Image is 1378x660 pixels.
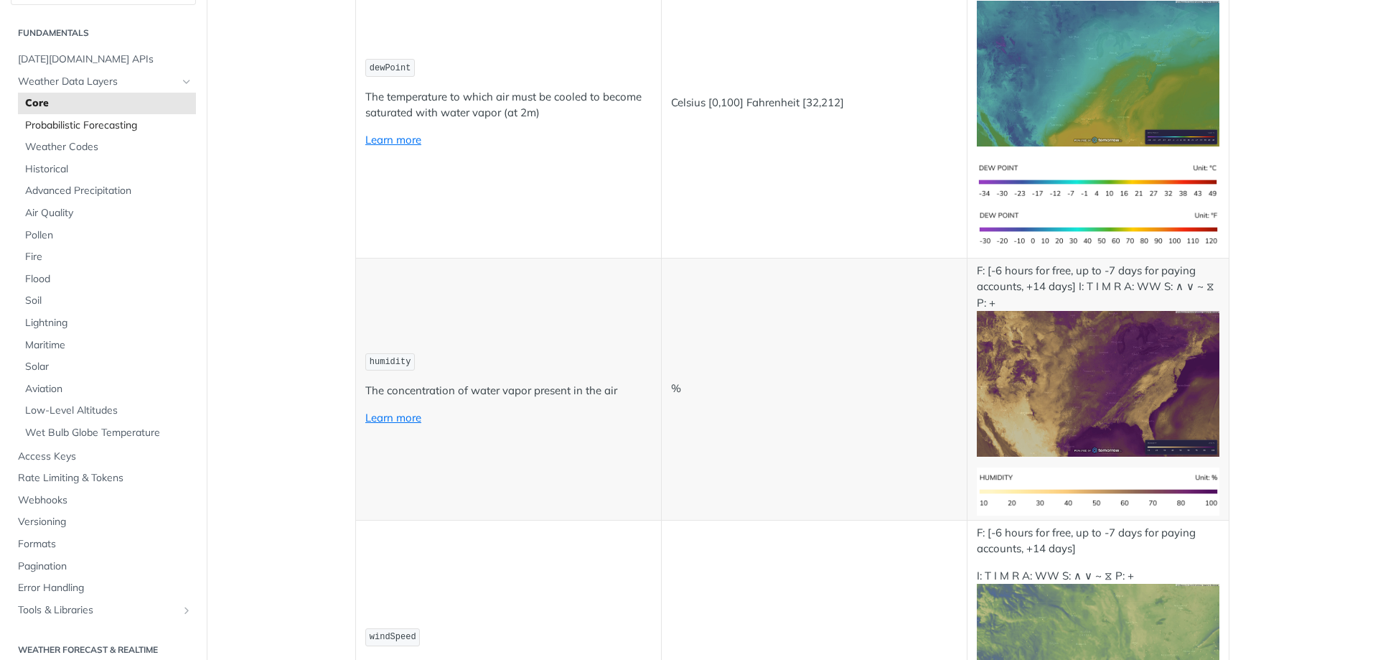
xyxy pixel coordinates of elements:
[11,490,196,511] a: Webhooks
[18,515,192,529] span: Versioning
[18,225,196,246] a: Pollen
[18,75,177,89] span: Weather Data Layers
[25,272,192,287] span: Flood
[18,159,196,180] a: Historical
[25,184,192,198] span: Advanced Precipitation
[25,140,192,154] span: Weather Codes
[18,450,192,464] span: Access Keys
[25,338,192,353] span: Maritime
[18,52,192,67] span: [DATE][DOMAIN_NAME] APIs
[18,581,192,595] span: Error Handling
[18,537,192,552] span: Formats
[25,382,192,396] span: Aviation
[18,493,192,508] span: Webhooks
[365,411,421,424] a: Learn more
[11,468,196,489] a: Rate Limiting & Tokens
[18,356,196,378] a: Solar
[25,316,192,330] span: Lightning
[25,426,192,440] span: Wet Bulb Globe Temperature
[25,404,192,418] span: Low-Level Altitudes
[671,95,957,111] p: Celsius [0,100] Fahrenheit [32,212]
[11,49,196,70] a: [DATE][DOMAIN_NAME] APIs
[18,136,196,158] a: Weather Codes
[977,376,1219,389] span: Expand image
[18,115,196,136] a: Probabilistic Forecasting
[11,511,196,533] a: Versioning
[25,294,192,308] span: Soil
[25,250,192,264] span: Fire
[181,76,192,88] button: Hide subpages for Weather Data Layers
[25,360,192,374] span: Solar
[18,93,196,114] a: Core
[18,335,196,356] a: Maritime
[18,269,196,290] a: Flood
[18,400,196,422] a: Low-Level Altitudes
[977,263,1219,457] p: F: [-6 hours for free, up to -7 days for paying accounts, +14 days] I: T I M R A: WW S: ∧ ∨ ~ ⧖ P: +
[11,71,196,93] a: Weather Data LayersHide subpages for Weather Data Layers
[18,559,192,574] span: Pagination
[181,605,192,616] button: Show subpages for Tools & Libraries
[11,643,196,656] h2: Weather Forecast & realtime
[18,603,177,618] span: Tools & Libraries
[18,422,196,444] a: Wet Bulb Globe Temperature
[11,27,196,39] h2: Fundamentals
[11,534,196,555] a: Formats
[18,290,196,312] a: Soil
[977,483,1219,497] span: Expand image
[977,173,1219,187] span: Expand image
[18,471,192,485] span: Rate Limiting & Tokens
[18,180,196,202] a: Advanced Precipitation
[365,383,652,399] p: The concentration of water vapor present in the air
[977,525,1219,557] p: F: [-6 hours for free, up to -7 days for paying accounts, +14 days]
[25,118,192,133] span: Probabilistic Forecasting
[671,381,957,397] p: %
[365,133,421,147] a: Learn more
[25,228,192,243] span: Pollen
[977,66,1219,80] span: Expand image
[11,600,196,621] a: Tools & LibrariesShow subpages for Tools & Libraries
[25,162,192,177] span: Historical
[25,206,192,220] span: Air Quality
[370,357,411,367] span: humidity
[18,246,196,268] a: Fire
[370,632,416,642] span: windSpeed
[25,96,192,111] span: Core
[18,203,196,224] a: Air Quality
[18,312,196,334] a: Lightning
[11,577,196,599] a: Error Handling
[11,556,196,577] a: Pagination
[370,63,411,73] span: dewPoint
[18,378,196,400] a: Aviation
[365,89,652,121] p: The temperature to which air must be cooled to become saturated with water vapor (at 2m)
[11,446,196,468] a: Access Keys
[977,221,1219,235] span: Expand image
